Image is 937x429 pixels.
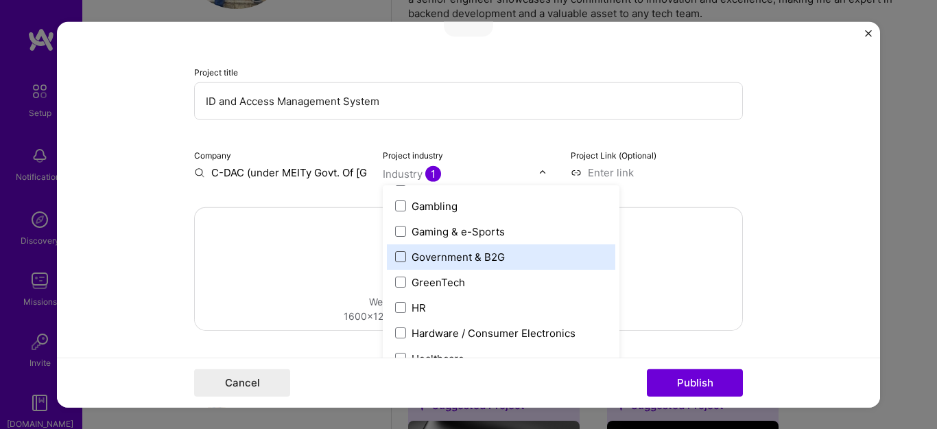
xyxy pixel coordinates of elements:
div: Government & B2G [412,249,505,264]
div: Gaming & e-Sports [412,224,505,238]
button: Close [865,30,872,44]
label: Project industry [383,150,443,160]
div: Healthcare [412,351,464,365]
div: Drag and drop an image or Upload fileWe recommend uploading at least 4 images.1600x1200px or high... [194,207,743,330]
div: Gambling [412,198,458,213]
span: 1 [425,165,441,181]
div: HR [412,300,426,314]
button: Cancel [194,369,290,397]
label: Project title [194,67,238,77]
div: 1600x1200px or higher recommended. Max 5MB each. [344,309,593,323]
button: Publish [647,369,743,397]
input: Enter the name of the project [194,82,743,119]
div: Hardware / Consumer Electronics [412,325,576,340]
input: Enter name or website [194,165,366,179]
div: Industry [383,166,441,181]
label: Company [194,150,231,160]
input: Enter link [571,165,743,179]
label: Project Link (Optional) [571,150,656,160]
div: GreenTech [412,275,465,289]
div: We recommend uploading at least 4 images. [344,294,593,309]
img: drop icon [538,168,547,176]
